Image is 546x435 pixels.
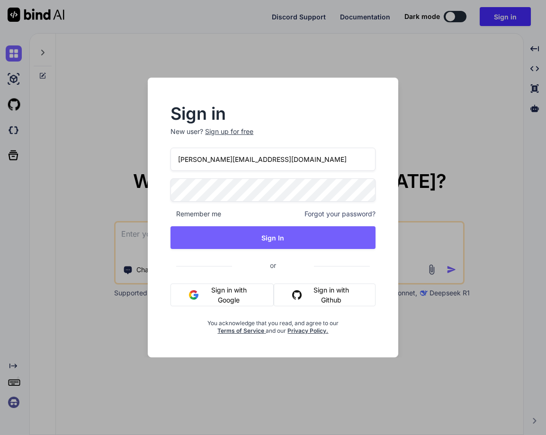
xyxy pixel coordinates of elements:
[170,226,375,249] button: Sign In
[170,148,375,171] input: Login or Email
[170,106,375,121] h2: Sign in
[274,284,376,306] button: Sign in with Github
[292,290,302,300] img: github
[189,290,198,300] img: google
[170,284,274,306] button: Sign in with Google
[170,209,221,219] span: Remember me
[304,209,376,219] span: Forgot your password?
[217,327,266,334] a: Terms of Service
[205,127,253,136] div: Sign up for free
[287,327,328,334] a: Privacy Policy.
[232,254,314,277] span: or
[170,127,375,148] p: New user?
[205,314,341,335] div: You acknowledge that you read, and agree to our and our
